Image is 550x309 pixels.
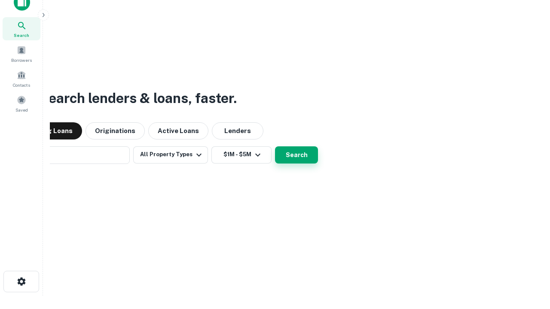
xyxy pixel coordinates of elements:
[148,122,208,139] button: Active Loans
[11,57,32,64] span: Borrowers
[211,146,272,164] button: $1M - $5M
[3,92,40,115] a: Saved
[133,146,208,164] button: All Property Types
[14,32,29,39] span: Search
[13,82,30,88] span: Contacts
[86,122,145,139] button: Originations
[39,88,237,109] h3: Search lenders & loans, faster.
[3,67,40,90] a: Contacts
[15,106,28,113] span: Saved
[275,146,318,164] button: Search
[212,122,263,139] button: Lenders
[3,42,40,65] a: Borrowers
[3,17,40,40] a: Search
[507,213,550,254] iframe: Chat Widget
